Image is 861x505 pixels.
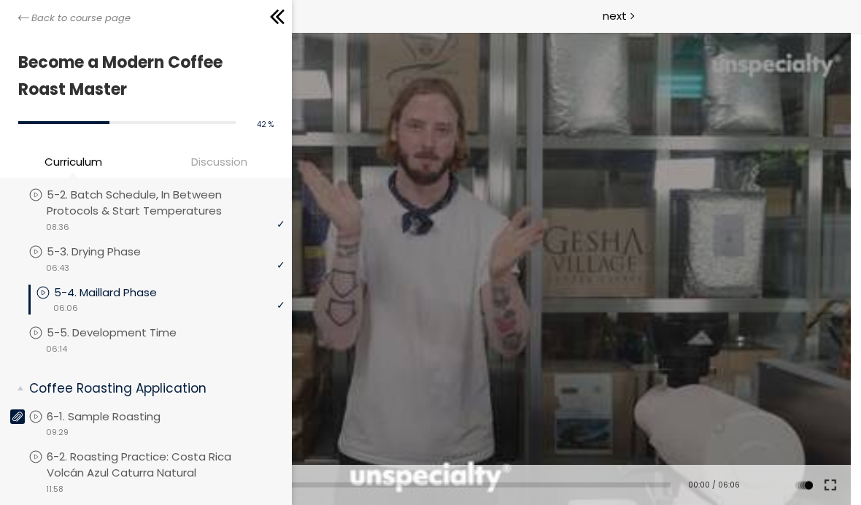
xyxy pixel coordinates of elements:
div: 00:00 / 06:06 [684,447,740,459]
p: 5-2. Batch Schedule, In Between Protocols & Start Temperatures [47,187,285,219]
h1: Become a Modern Coffee Roast Master [18,49,266,104]
button: Play back rate [793,433,815,474]
span: Back to course page [31,11,131,26]
span: 08:36 [46,221,69,234]
span: 06:43 [46,262,69,274]
span: Curriculum [45,153,102,170]
div: Change playback rate [791,433,817,474]
p: 5-5. Development Time [47,325,206,341]
p: Coffee Roasting Application [29,379,274,398]
p: 5-3. Drying Phase [47,244,170,260]
span: 42 % [257,119,274,130]
a: Back to course page [18,11,131,26]
span: next [603,7,627,24]
p: 5-4. Maillard Phase [54,285,186,301]
span: 06:06 [53,302,78,315]
span: 06:14 [46,343,67,355]
span: Discussion [150,153,288,170]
